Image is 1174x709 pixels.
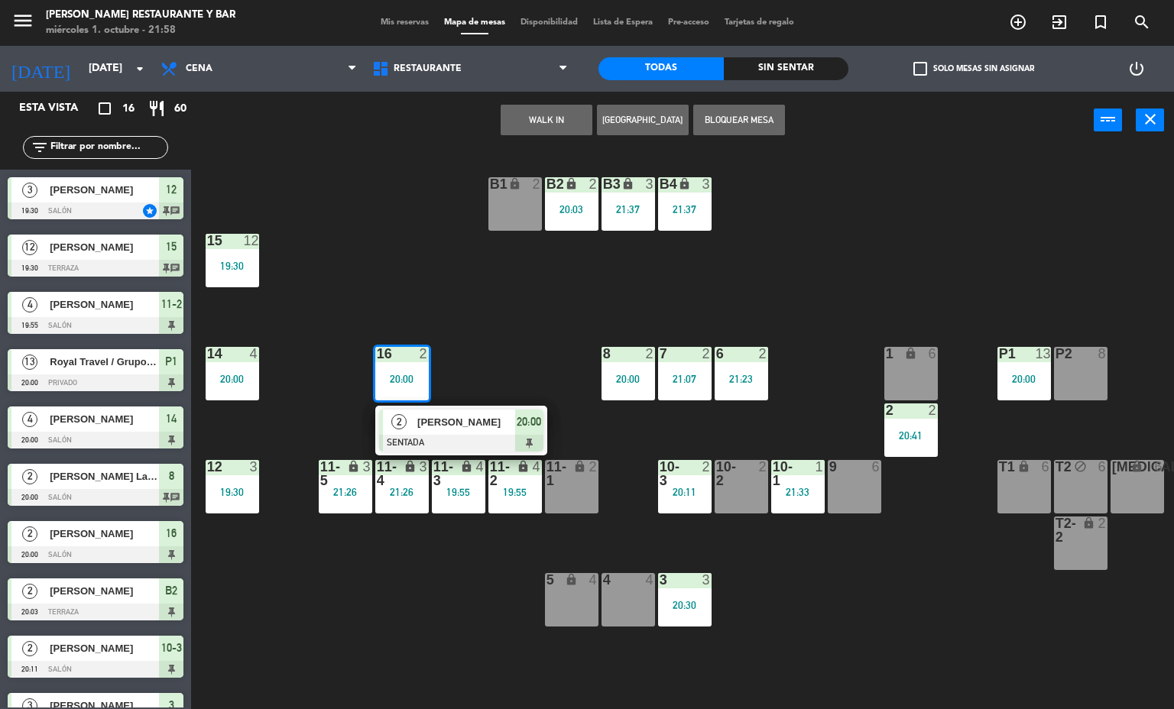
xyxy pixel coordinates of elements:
[206,374,259,384] div: 20:00
[872,460,881,474] div: 6
[50,640,159,656] span: [PERSON_NAME]
[122,100,135,118] span: 16
[513,18,585,27] span: Disponibilidad
[320,460,321,487] div: 11-5
[22,584,37,599] span: 2
[573,460,586,473] i: lock
[50,411,159,427] span: [PERSON_NAME]
[250,347,259,361] div: 4
[166,410,177,428] span: 14
[174,100,186,118] span: 60
[50,239,159,255] span: [PERSON_NAME]
[829,460,830,474] div: 9
[602,374,655,384] div: 20:00
[716,347,717,361] div: 6
[375,487,429,497] div: 21:26
[363,460,372,474] div: 3
[161,639,182,657] span: 10-3
[391,414,407,429] span: 2
[693,105,785,135] button: Bloquear Mesa
[1056,347,1056,361] div: P2
[621,177,634,190] i: lock
[702,177,712,191] div: 3
[1098,347,1108,361] div: 8
[22,183,37,198] span: 3
[759,460,768,474] div: 2
[517,460,530,473] i: lock
[660,177,660,191] div: B4
[717,18,802,27] span: Tarjetas de regalo
[929,347,938,361] div: 6
[373,18,436,27] span: Mis reservas
[50,583,159,599] span: [PERSON_NAME]
[417,414,515,430] span: [PERSON_NAME]
[1056,516,1056,544] div: T2-2
[585,18,660,27] span: Lista de Espera
[1009,13,1027,31] i: add_circle_outline
[1017,460,1030,473] i: lock
[999,347,1000,361] div: P1
[49,139,167,156] input: Filtrar por nombre...
[1130,460,1143,473] i: lock
[22,469,37,484] span: 2
[50,182,159,198] span: [PERSON_NAME]
[603,347,604,361] div: 8
[46,23,235,38] div: miércoles 1. octubre - 21:58
[375,374,429,384] div: 20:00
[244,234,259,248] div: 12
[250,460,259,474] div: 3
[1091,13,1110,31] i: turned_in_not
[46,8,235,23] div: [PERSON_NAME] Restaurante y Bar
[589,460,598,474] div: 2
[186,63,212,74] span: Cena
[1099,110,1117,128] i: power_input
[997,374,1051,384] div: 20:00
[1133,13,1151,31] i: search
[50,296,159,312] span: [PERSON_NAME]
[1127,60,1146,78] i: power_settings_new
[436,18,513,27] span: Mapa de mesas
[206,261,259,271] div: 19:30
[22,526,37,542] span: 2
[476,460,485,474] div: 4
[702,460,712,474] div: 2
[660,460,660,487] div: 10-3
[22,240,37,255] span: 12
[702,573,712,587] div: 3
[660,18,717,27] span: Pre-acceso
[771,487,825,497] div: 21:33
[724,57,849,80] div: Sin sentar
[602,204,655,215] div: 21:37
[1098,516,1108,530] div: 2
[11,9,34,32] i: menu
[603,177,604,191] div: B3
[1082,516,1095,529] i: lock
[31,138,49,157] i: filter_list
[460,460,473,473] i: lock
[166,238,177,256] span: 15
[546,177,547,191] div: B2
[1098,460,1108,474] div: 6
[816,460,825,474] div: 1
[148,99,166,118] i: restaurant
[646,573,655,587] div: 4
[658,204,712,215] div: 21:37
[50,526,159,542] span: [PERSON_NAME]
[1050,13,1069,31] i: exit_to_app
[702,347,712,361] div: 2
[545,204,598,215] div: 20:03
[165,581,177,600] span: B2
[658,487,712,497] div: 20:11
[432,487,485,497] div: 19:55
[207,460,208,474] div: 12
[1042,460,1051,474] div: 6
[50,354,159,370] span: Royal Travel / Grupo Colombia
[206,487,259,497] div: 19:30
[646,177,655,191] div: 3
[404,460,417,473] i: lock
[96,99,114,118] i: crop_square
[394,63,462,74] span: Restaurante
